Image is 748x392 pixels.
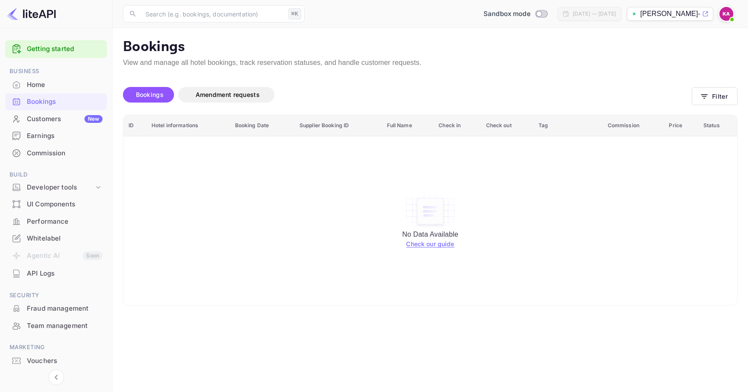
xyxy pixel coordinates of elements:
a: Vouchers [5,353,107,369]
th: Check out [481,115,533,136]
a: Home [5,77,107,93]
a: Getting started [27,44,103,54]
span: Marketing [5,343,107,352]
a: Team management [5,318,107,334]
a: UI Components [5,196,107,212]
div: Fraud management [5,300,107,317]
th: Booking Date [230,115,294,136]
button: Filter [692,87,738,105]
div: Switch to Production mode [480,9,551,19]
table: booking table [123,115,737,305]
p: [PERSON_NAME]-el-alaoui-vhuya.... [640,9,700,19]
div: Whitelabel [5,230,107,247]
a: API Logs [5,265,107,281]
div: Commission [27,148,103,158]
span: Business [5,67,107,76]
p: No Data Available [402,229,458,240]
span: Security [5,291,107,300]
th: ID [123,115,146,136]
span: Sandbox mode [484,9,531,19]
th: Supplier Booking ID [294,115,382,136]
input: Search (e.g. bookings, documentation) [140,5,285,22]
div: Performance [27,217,103,227]
img: LiteAPI logo [7,7,56,21]
a: Fraud management [5,300,107,316]
div: Earnings [27,131,103,141]
div: API Logs [5,265,107,282]
th: Commission [603,115,664,136]
th: Hotel informations [146,115,230,136]
span: Amendment requests [196,91,260,98]
div: CustomersNew [5,111,107,128]
th: Full Name [382,115,434,136]
a: Earnings [5,128,107,144]
div: Whitelabel [27,234,103,244]
div: Home [27,80,103,90]
div: New [84,115,103,123]
div: Fraud management [27,304,103,314]
button: Collapse navigation [48,370,64,385]
a: Commission [5,145,107,161]
div: Bookings [5,93,107,110]
a: Performance [5,213,107,229]
div: Performance [5,213,107,230]
div: Commission [5,145,107,162]
div: UI Components [27,199,103,209]
p: View and manage all hotel bookings, track reservation statuses, and handle customer requests. [123,58,738,68]
a: Bookings [5,93,107,109]
a: CustomersNew [5,111,107,127]
th: Status [698,115,737,136]
th: Price [664,115,698,136]
th: Check in [433,115,480,136]
div: ⌘K [288,8,301,19]
div: Getting started [5,40,107,58]
p: Bookings [123,39,738,56]
div: Vouchers [27,356,103,366]
div: [DATE] — [DATE] [573,10,616,18]
a: Whitelabel [5,230,107,246]
a: Check our guide [406,240,454,247]
div: UI Components [5,196,107,213]
div: Bookings [27,97,103,107]
div: Customers [27,114,103,124]
div: account-settings tabs [123,87,692,103]
th: Tag [533,115,603,136]
div: API Logs [27,269,103,279]
img: karim El Alaoui [719,7,733,21]
div: Developer tools [27,183,94,193]
span: Build [5,170,107,180]
div: Team management [27,321,103,331]
span: Bookings [136,91,164,98]
div: Developer tools [5,180,107,195]
img: empty-state-table.svg [404,193,456,229]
